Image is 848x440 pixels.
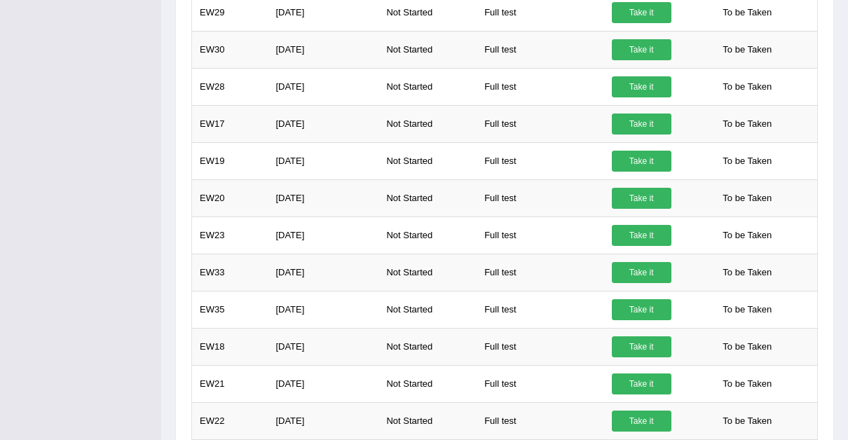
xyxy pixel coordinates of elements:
a: Take it [612,151,671,172]
td: Not Started [378,105,477,142]
td: Not Started [378,365,477,402]
span: To be Taken [716,225,779,246]
td: Not Started [378,142,477,179]
span: To be Taken [716,299,779,320]
a: Take it [612,411,671,432]
td: [DATE] [268,179,378,216]
td: EW30 [192,31,268,68]
a: Take it [612,188,671,209]
td: Not Started [378,179,477,216]
td: [DATE] [268,254,378,291]
td: [DATE] [268,31,378,68]
td: Full test [477,402,603,439]
td: Not Started [378,328,477,365]
td: Full test [477,105,603,142]
td: [DATE] [268,105,378,142]
td: Not Started [378,254,477,291]
span: To be Taken [716,336,779,357]
td: [DATE] [268,68,378,105]
td: EW23 [192,216,268,254]
a: Take it [612,114,671,135]
span: To be Taken [716,188,779,209]
td: Full test [477,291,603,328]
td: EW18 [192,328,268,365]
span: To be Taken [716,411,779,432]
td: [DATE] [268,328,378,365]
td: Not Started [378,68,477,105]
td: Full test [477,328,603,365]
td: Not Started [378,216,477,254]
a: Take it [612,336,671,357]
span: To be Taken [716,39,779,60]
span: To be Taken [716,114,779,135]
td: EW22 [192,402,268,439]
td: [DATE] [268,142,378,179]
td: [DATE] [268,365,378,402]
td: EW33 [192,254,268,291]
td: Not Started [378,291,477,328]
span: To be Taken [716,2,779,23]
td: [DATE] [268,402,378,439]
td: Not Started [378,31,477,68]
a: Take it [612,2,671,23]
span: To be Taken [716,151,779,172]
span: To be Taken [716,76,779,97]
td: [DATE] [268,216,378,254]
td: EW21 [192,365,268,402]
td: EW20 [192,179,268,216]
td: Full test [477,254,603,291]
td: EW28 [192,68,268,105]
td: EW17 [192,105,268,142]
td: Full test [477,68,603,105]
span: To be Taken [716,262,779,283]
a: Take it [612,299,671,320]
td: Full test [477,142,603,179]
span: To be Taken [716,373,779,394]
td: Full test [477,179,603,216]
td: EW19 [192,142,268,179]
a: Take it [612,373,671,394]
td: Full test [477,31,603,68]
a: Take it [612,262,671,283]
td: Full test [477,216,603,254]
td: Full test [477,365,603,402]
td: EW35 [192,291,268,328]
td: Not Started [378,402,477,439]
a: Take it [612,39,671,60]
a: Take it [612,76,671,97]
td: [DATE] [268,291,378,328]
a: Take it [612,225,671,246]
